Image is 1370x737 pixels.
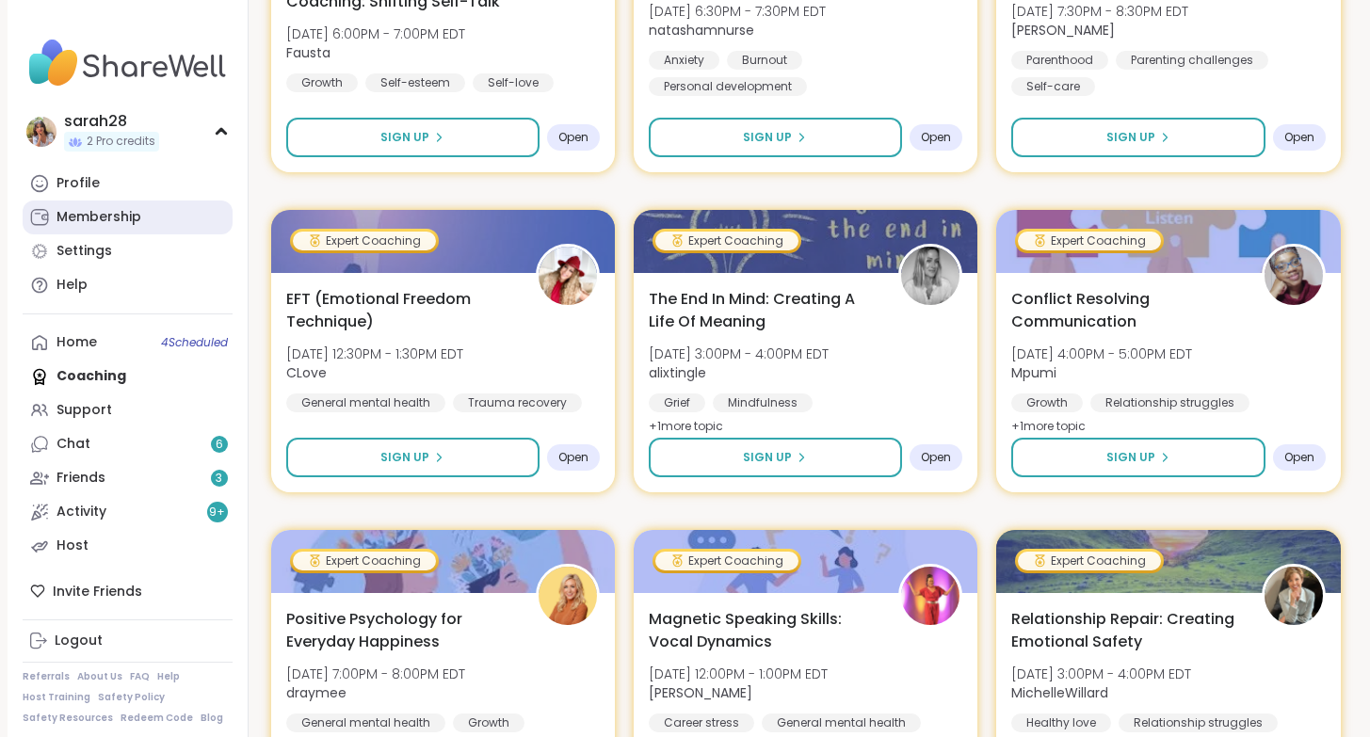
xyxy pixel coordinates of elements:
[1011,363,1056,382] b: Mpumi
[649,683,752,702] b: [PERSON_NAME]
[64,111,159,132] div: sarah28
[23,691,90,704] a: Host Training
[286,288,515,333] span: EFT (Emotional Freedom Technique)
[56,435,90,454] div: Chat
[23,670,70,683] a: Referrals
[649,393,705,412] div: Grief
[649,363,706,382] b: alixtingle
[293,552,436,570] div: Expert Coaching
[713,393,813,412] div: Mindfulness
[1119,713,1278,732] div: Relationship struggles
[1284,450,1314,465] span: Open
[1011,344,1192,363] span: [DATE] 4:00PM - 5:00PM EDT
[56,333,97,352] div: Home
[286,73,358,92] div: Growth
[157,670,180,683] a: Help
[762,713,921,732] div: General mental health
[1018,552,1161,570] div: Expert Coaching
[216,437,223,453] span: 6
[286,683,347,702] b: draymee
[649,608,878,653] span: Magnetic Speaking Skills: Vocal Dynamics
[56,401,112,420] div: Support
[1116,51,1268,70] div: Parenting challenges
[23,200,233,234] a: Membership
[56,276,88,295] div: Help
[23,393,233,427] a: Support
[901,567,959,625] img: Lisa_LaCroix
[23,461,233,495] a: Friends3
[1106,129,1155,146] span: Sign Up
[293,232,436,250] div: Expert Coaching
[1265,247,1323,305] img: Mpumi
[286,118,540,157] button: Sign Up
[453,393,582,412] div: Trauma recovery
[286,363,327,382] b: CLove
[286,344,463,363] span: [DATE] 12:30PM - 1:30PM EDT
[1284,130,1314,145] span: Open
[121,712,193,725] a: Redeem Code
[901,247,959,305] img: alixtingle
[921,130,951,145] span: Open
[649,344,829,363] span: [DATE] 3:00PM - 4:00PM EDT
[56,242,112,261] div: Settings
[1011,2,1188,21] span: [DATE] 7:30PM - 8:30PM EDT
[558,130,588,145] span: Open
[649,77,807,96] div: Personal development
[649,118,902,157] button: Sign Up
[649,713,754,732] div: Career stress
[56,503,106,521] div: Activity
[453,713,524,732] div: Growth
[727,51,802,70] div: Burnout
[380,129,429,146] span: Sign Up
[1106,449,1155,466] span: Sign Up
[23,529,233,563] a: Host
[1090,393,1249,412] div: Relationship struggles
[1011,77,1095,96] div: Self-care
[26,117,56,147] img: sarah28
[743,449,792,466] span: Sign Up
[286,43,330,62] b: Fausta
[649,665,828,683] span: [DATE] 12:00PM - 1:00PM EDT
[1011,438,1265,477] button: Sign Up
[56,174,100,193] div: Profile
[55,632,103,650] div: Logout
[743,129,792,146] span: Sign Up
[286,393,445,412] div: General mental health
[286,608,515,653] span: Positive Psychology for Everyday Happiness
[539,567,597,625] img: draymee
[216,471,222,487] span: 3
[921,450,951,465] span: Open
[1011,21,1115,40] b: [PERSON_NAME]
[130,670,150,683] a: FAQ
[1018,232,1161,250] div: Expert Coaching
[365,73,465,92] div: Self-esteem
[1011,665,1191,683] span: [DATE] 3:00PM - 4:00PM EDT
[161,335,228,350] span: 4 Scheduled
[473,73,554,92] div: Self-love
[98,691,165,704] a: Safety Policy
[1011,51,1108,70] div: Parenthood
[649,288,878,333] span: The End In Mind: Creating A Life Of Meaning
[23,495,233,529] a: Activity9+
[655,552,798,570] div: Expert Coaching
[558,450,588,465] span: Open
[23,268,233,302] a: Help
[286,438,540,477] button: Sign Up
[23,574,233,608] div: Invite Friends
[56,469,105,488] div: Friends
[1011,118,1265,157] button: Sign Up
[1265,567,1323,625] img: MichelleWillard
[1011,713,1111,732] div: Healthy love
[23,326,233,360] a: Home4Scheduled
[649,51,719,70] div: Anxiety
[649,21,754,40] b: natashamnurse
[23,167,233,200] a: Profile
[23,624,233,658] a: Logout
[655,232,798,250] div: Expert Coaching
[56,537,89,555] div: Host
[1011,288,1240,333] span: Conflict Resolving Communication
[539,247,597,305] img: CLove
[23,30,233,96] img: ShareWell Nav Logo
[380,449,429,466] span: Sign Up
[56,208,141,227] div: Membership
